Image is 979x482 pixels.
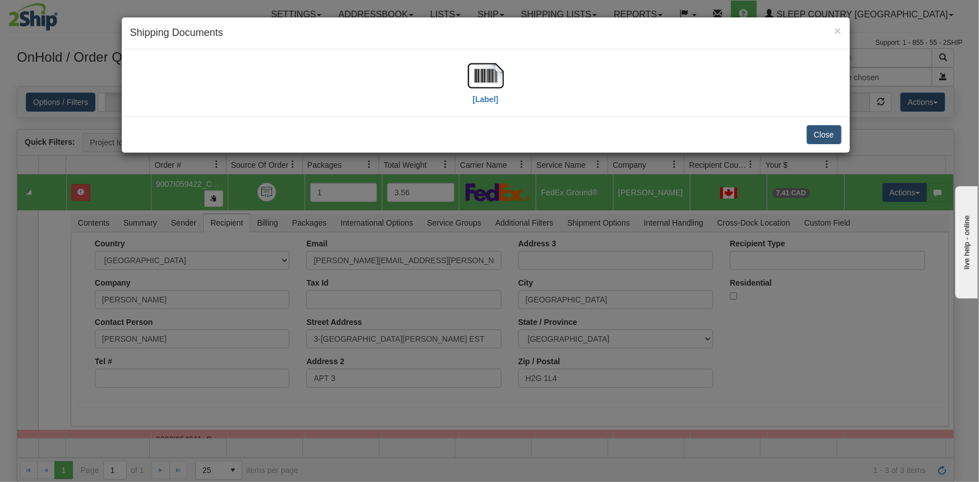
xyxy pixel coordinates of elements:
iframe: chat widget [953,183,978,298]
label: [Label] [473,94,499,105]
span: × [834,24,841,37]
div: live help - online [8,10,104,18]
h4: Shipping Documents [130,26,842,40]
img: barcode.jpg [468,58,504,94]
button: Close [834,25,841,36]
a: [Label] [468,70,504,103]
button: Close [807,125,842,144]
